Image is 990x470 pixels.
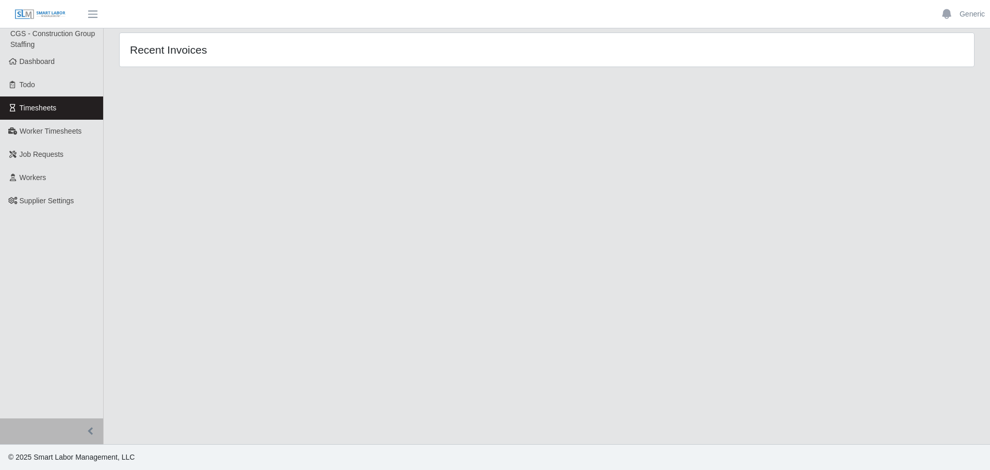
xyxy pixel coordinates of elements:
[20,197,74,205] span: Supplier Settings
[20,150,64,158] span: Job Requests
[20,104,57,112] span: Timesheets
[8,453,135,461] span: © 2025 Smart Labor Management, LLC
[20,173,46,182] span: Workers
[10,29,95,48] span: CGS - Construction Group Staffing
[20,127,81,135] span: Worker Timesheets
[20,57,55,66] span: Dashboard
[20,80,35,89] span: Todo
[14,9,66,20] img: SLM Logo
[130,43,468,56] h4: Recent Invoices
[960,9,985,20] a: Generic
